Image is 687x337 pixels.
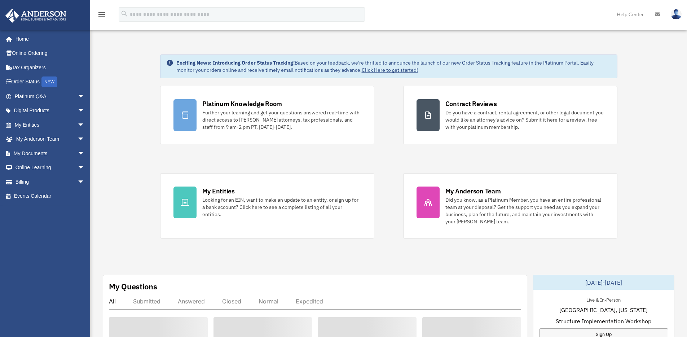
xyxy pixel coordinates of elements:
[556,317,651,325] span: Structure Implementation Workshop
[671,9,682,19] img: User Pic
[5,161,96,175] a: Online Learningarrow_drop_down
[403,173,617,238] a: My Anderson Team Did you know, as a Platinum Member, you have an entire professional team at your...
[5,146,96,161] a: My Documentsarrow_drop_down
[109,298,116,305] div: All
[133,298,160,305] div: Submitted
[41,76,57,87] div: NEW
[176,59,611,74] div: Based on your feedback, we're thrilled to announce the launch of our new Order Status Tracking fe...
[3,9,69,23] img: Anderson Advisors Platinum Portal
[5,118,96,132] a: My Entitiesarrow_drop_down
[160,86,374,144] a: Platinum Knowledge Room Further your learning and get your questions answered real-time with dire...
[202,109,361,131] div: Further your learning and get your questions answered real-time with direct access to [PERSON_NAM...
[78,132,92,147] span: arrow_drop_down
[78,118,92,132] span: arrow_drop_down
[445,187,501,196] div: My Anderson Team
[5,60,96,75] a: Tax Organizers
[5,46,96,61] a: Online Ordering
[202,99,282,108] div: Platinum Knowledge Room
[97,10,106,19] i: menu
[559,306,648,314] span: [GEOGRAPHIC_DATA], [US_STATE]
[259,298,278,305] div: Normal
[5,75,96,89] a: Order StatusNEW
[202,187,235,196] div: My Entities
[78,89,92,104] span: arrow_drop_down
[5,104,96,118] a: Digital Productsarrow_drop_down
[445,109,604,131] div: Do you have a contract, rental agreement, or other legal document you would like an attorney's ad...
[78,161,92,175] span: arrow_drop_down
[5,189,96,203] a: Events Calendar
[97,13,106,19] a: menu
[160,173,374,238] a: My Entities Looking for an EIN, want to make an update to an entity, or sign up for a bank accoun...
[222,298,241,305] div: Closed
[176,60,295,66] strong: Exciting News: Introducing Order Status Tracking!
[5,175,96,189] a: Billingarrow_drop_down
[109,281,157,292] div: My Questions
[533,275,674,290] div: [DATE]-[DATE]
[5,32,92,46] a: Home
[581,296,626,303] div: Live & In-Person
[78,175,92,189] span: arrow_drop_down
[202,196,361,218] div: Looking for an EIN, want to make an update to an entity, or sign up for a bank account? Click her...
[445,196,604,225] div: Did you know, as a Platinum Member, you have an entire professional team at your disposal? Get th...
[362,67,418,73] a: Click Here to get started!
[120,10,128,18] i: search
[178,298,205,305] div: Answered
[403,86,617,144] a: Contract Reviews Do you have a contract, rental agreement, or other legal document you would like...
[445,99,497,108] div: Contract Reviews
[5,89,96,104] a: Platinum Q&Aarrow_drop_down
[5,132,96,146] a: My Anderson Teamarrow_drop_down
[78,146,92,161] span: arrow_drop_down
[78,104,92,118] span: arrow_drop_down
[296,298,323,305] div: Expedited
